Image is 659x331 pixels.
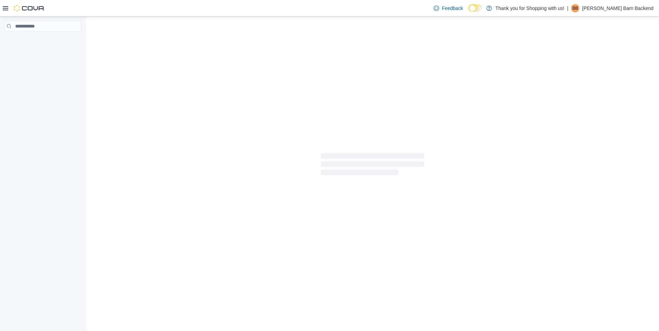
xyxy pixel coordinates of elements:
p: Thank you for Shopping with us! [495,4,564,12]
div: Budd Barn Backend [571,4,579,12]
span: BB [572,4,578,12]
input: Dark Mode [468,4,483,12]
span: Feedback [442,5,463,12]
nav: Complex example [4,33,81,50]
img: Cova [14,5,45,12]
span: Loading [321,154,424,177]
p: [PERSON_NAME] Barn Backend [582,4,653,12]
p: | [567,4,568,12]
a: Feedback [431,1,466,15]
